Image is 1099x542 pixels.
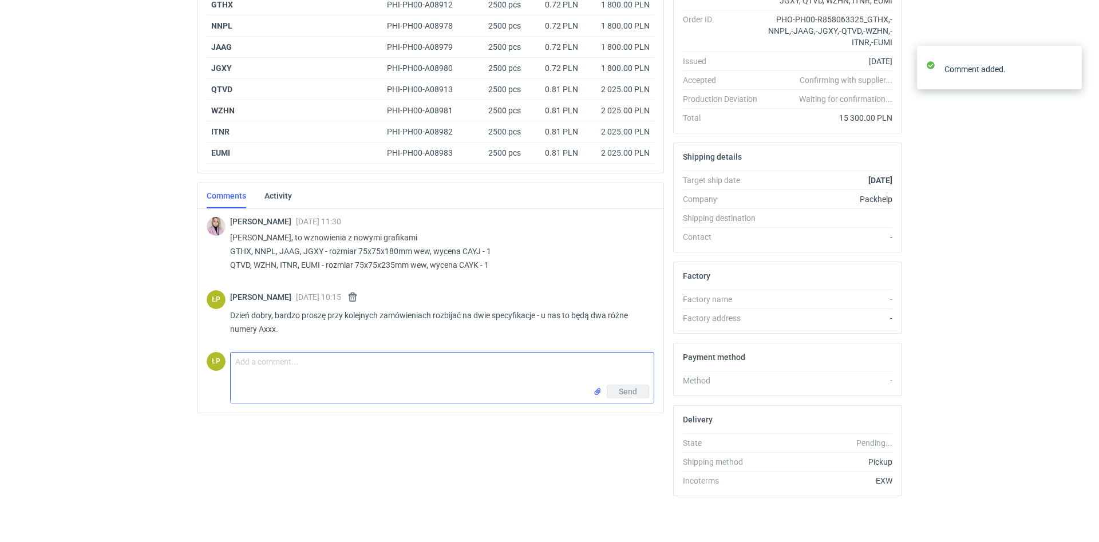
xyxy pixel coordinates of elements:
div: 15 300.00 PLN [766,112,892,124]
h2: Shipping details [683,152,742,161]
span: [PERSON_NAME] [230,217,296,226]
div: PHI-PH00-A08983 [387,147,464,159]
div: Accepted [683,74,766,86]
div: PHI-PH00-A08981 [387,105,464,116]
div: 2 025.00 PLN [587,147,650,159]
p: [PERSON_NAME], to wznowienia z nowymi grafikami GTHX, NNPL, JAAG, JGXY - rozmiar 75x75x180mm wew,... [230,231,645,272]
a: QTVD [211,85,232,94]
div: State [683,437,766,449]
a: JGXY [211,64,232,73]
div: - [766,375,892,386]
div: PHI-PH00-A08979 [387,41,464,53]
div: 2500 pcs [468,37,525,58]
div: 2500 pcs [468,15,525,37]
div: 2500 pcs [468,79,525,100]
em: Confirming with supplier... [800,76,892,85]
div: 0.72 PLN [530,41,578,53]
div: Contact [683,231,766,243]
div: Shipping destination [683,212,766,224]
div: Method [683,375,766,386]
div: - [766,294,892,305]
div: Issued [683,56,766,67]
div: Total [683,112,766,124]
img: Klaudia Wiśniewska [207,217,226,236]
div: [DATE] [766,56,892,67]
div: 0.81 PLN [530,105,578,116]
h2: Factory [683,271,710,280]
div: 2 025.00 PLN [587,105,650,116]
span: [PERSON_NAME] [230,292,296,302]
div: Shipping method [683,456,766,468]
div: Order ID [683,14,766,48]
strong: WZHN [211,106,235,115]
figcaption: ŁP [207,352,226,371]
div: 0.81 PLN [530,84,578,95]
div: Pickup [766,456,892,468]
div: Packhelp [766,193,892,205]
div: Factory address [683,312,766,324]
a: ITNR [211,127,230,136]
div: 0.72 PLN [530,62,578,74]
div: 2500 pcs [468,143,525,164]
div: Target ship date [683,175,766,186]
div: 0.81 PLN [530,126,578,137]
div: 0.81 PLN [530,147,578,159]
em: Pending... [856,438,892,448]
div: - [766,312,892,324]
div: 0.72 PLN [530,20,578,31]
div: Incoterms [683,475,766,486]
div: PHI-PH00-A08913 [387,84,464,95]
div: Comment added. [944,64,1065,75]
a: JAAG [211,42,232,52]
figcaption: ŁP [207,290,226,309]
h2: Delivery [683,415,713,424]
div: 2 025.00 PLN [587,126,650,137]
h2: Payment method [683,353,745,362]
div: - [766,231,892,243]
div: Łukasz Postawa [207,352,226,371]
div: PHI-PH00-A08978 [387,20,464,31]
div: 1 800.00 PLN [587,62,650,74]
div: 2500 pcs [468,100,525,121]
button: close [1065,63,1073,75]
div: EXW [766,475,892,486]
div: PHI-PH00-A08982 [387,126,464,137]
a: Comments [207,183,246,208]
div: Company [683,193,766,205]
div: 2500 pcs [468,58,525,79]
div: Łukasz Postawa [207,290,226,309]
a: EUMI [211,148,230,157]
span: Send [619,387,637,395]
div: PHO-PH00-R858063325_GTHX,-NNPL,-JAAG,-JGXY,-QTVD,-WZHN,-ITNR,-EUMI [766,14,892,48]
button: Send [607,385,649,398]
span: [DATE] 10:15 [296,292,341,302]
div: 1 800.00 PLN [587,20,650,31]
a: NNPL [211,21,232,30]
div: Factory name [683,294,766,305]
em: Waiting for confirmation... [799,93,892,105]
strong: [DATE] [868,176,892,185]
div: 2500 pcs [468,121,525,143]
span: [DATE] 11:30 [296,217,341,226]
div: 1 800.00 PLN [587,41,650,53]
div: 2 025.00 PLN [587,84,650,95]
a: Activity [264,183,292,208]
p: Dzień dobry, bardzo proszę przy kolejnych zamówieniach rozbijać na dwie specyfikacje - u nas to b... [230,308,645,336]
div: Production Deviation [683,93,766,105]
div: PHI-PH00-A08980 [387,62,464,74]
